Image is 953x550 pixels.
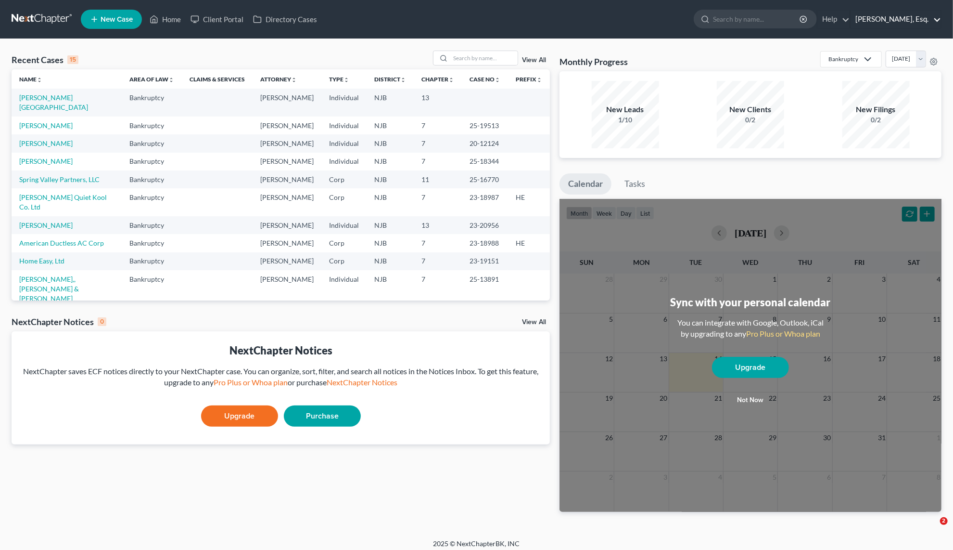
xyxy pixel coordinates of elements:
i: unfold_more [400,77,406,83]
a: NextChapter Notices [327,378,397,387]
a: Attorneyunfold_more [260,76,297,83]
td: Bankruptcy [122,89,182,116]
td: Corp [321,170,367,188]
a: Help [817,11,850,28]
td: 25-13891 [462,270,508,307]
td: [PERSON_NAME] [253,234,321,252]
a: Upgrade [712,357,789,378]
div: You can integrate with Google, Outlook, iCal by upgrading to any [673,317,827,340]
td: 25-18344 [462,153,508,170]
a: Typeunfold_more [329,76,349,83]
td: Bankruptcy [122,216,182,234]
td: 11 [414,170,462,188]
a: [PERSON_NAME], Esq. [851,11,941,28]
td: 7 [414,117,462,134]
td: [PERSON_NAME] [253,216,321,234]
td: NJB [367,216,414,234]
td: Bankruptcy [122,252,182,270]
div: New Filings [842,104,910,115]
i: unfold_more [343,77,349,83]
span: 2 [940,517,948,525]
a: Area of Lawunfold_more [129,76,174,83]
td: Bankruptcy [122,188,182,216]
a: Prefixunfold_more [516,76,542,83]
i: unfold_more [168,77,174,83]
div: Recent Cases [12,54,78,65]
td: Individual [321,117,367,134]
td: Individual [321,270,367,307]
a: Purchase [284,406,361,427]
td: Individual [321,153,367,170]
div: New Clients [717,104,784,115]
i: unfold_more [37,77,42,83]
div: NextChapter saves ECF notices directly to your NextChapter case. You can organize, sort, filter, ... [19,366,542,388]
td: 23-18988 [462,234,508,252]
td: NJB [367,188,414,216]
a: Spring Valley Partners, LLC [19,175,100,183]
td: HE [508,234,550,252]
a: Chapterunfold_more [421,76,454,83]
a: Directory Cases [248,11,322,28]
input: Search by name... [713,10,801,28]
td: NJB [367,134,414,152]
td: HE [508,188,550,216]
div: 15 [67,55,78,64]
input: Search by name... [450,51,518,65]
td: Bankruptcy [122,270,182,307]
td: 25-19513 [462,117,508,134]
a: [PERSON_NAME] Quiet Kool Co. Ltd [19,193,107,211]
div: 0/2 [717,115,784,125]
td: NJB [367,89,414,116]
td: Bankruptcy [122,153,182,170]
a: [PERSON_NAME],, [PERSON_NAME] & [PERSON_NAME] [19,275,79,302]
a: [PERSON_NAME] [19,157,73,165]
td: Bankruptcy [122,170,182,188]
td: Bankruptcy [122,117,182,134]
iframe: Intercom live chat [920,517,943,540]
td: Individual [321,89,367,116]
a: [PERSON_NAME] [19,121,73,130]
td: [PERSON_NAME] [253,170,321,188]
td: Bankruptcy [122,134,182,152]
div: New Leads [592,104,659,115]
td: [PERSON_NAME] [253,252,321,270]
i: unfold_more [291,77,297,83]
td: [PERSON_NAME] [253,89,321,116]
td: 23-19151 [462,252,508,270]
td: Corp [321,188,367,216]
div: Bankruptcy [828,55,858,63]
th: Claims & Services [182,69,253,89]
td: [PERSON_NAME] [253,134,321,152]
i: unfold_more [495,77,500,83]
a: Nameunfold_more [19,76,42,83]
td: Corp [321,234,367,252]
a: American Ductless AC Corp [19,239,104,247]
td: NJB [367,234,414,252]
a: Tasks [616,173,654,195]
td: NJB [367,153,414,170]
td: 7 [414,234,462,252]
a: [PERSON_NAME] [19,221,73,229]
a: Pro Plus or Whoa plan [746,329,820,338]
a: Districtunfold_more [374,76,406,83]
td: 7 [414,134,462,152]
h3: Monthly Progress [559,56,628,67]
td: NJB [367,170,414,188]
td: [PERSON_NAME] [253,270,321,307]
a: Upgrade [201,406,278,427]
a: Home [145,11,186,28]
td: Bankruptcy [122,234,182,252]
td: 25-16770 [462,170,508,188]
td: NJB [367,270,414,307]
div: NextChapter Notices [12,316,106,327]
td: 13 [414,89,462,116]
td: 13 [414,216,462,234]
i: unfold_more [448,77,454,83]
td: NJB [367,252,414,270]
a: [PERSON_NAME][GEOGRAPHIC_DATA] [19,93,88,111]
a: Home Easy, Ltd [19,257,64,265]
div: 0/2 [842,115,910,125]
div: Sync with your personal calendar [671,295,831,310]
td: [PERSON_NAME] [253,117,321,134]
a: View All [522,319,546,326]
